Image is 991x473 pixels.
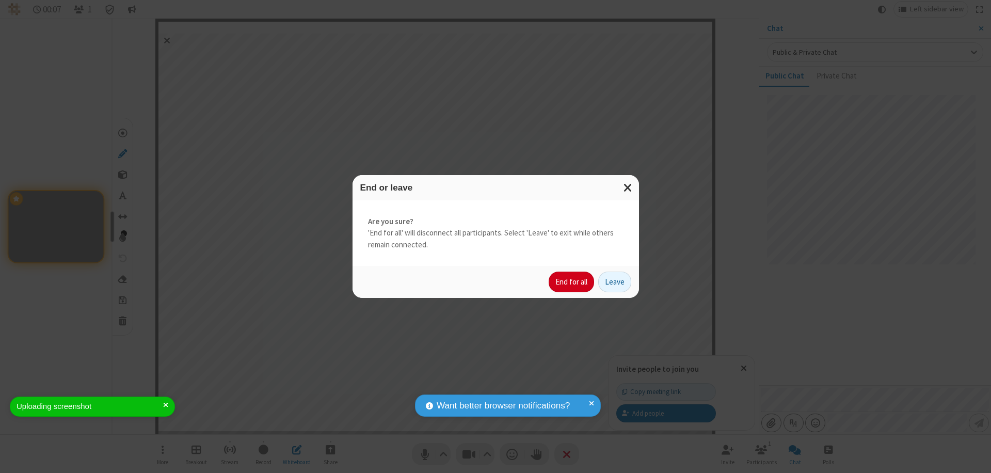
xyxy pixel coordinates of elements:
[549,272,594,292] button: End for all
[617,175,639,200] button: Close modal
[17,401,163,413] div: Uploading screenshot
[437,399,570,413] span: Want better browser notifications?
[368,216,624,228] strong: Are you sure?
[360,183,631,193] h3: End or leave
[353,200,639,266] div: 'End for all' will disconnect all participants. Select 'Leave' to exit while others remain connec...
[598,272,631,292] button: Leave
